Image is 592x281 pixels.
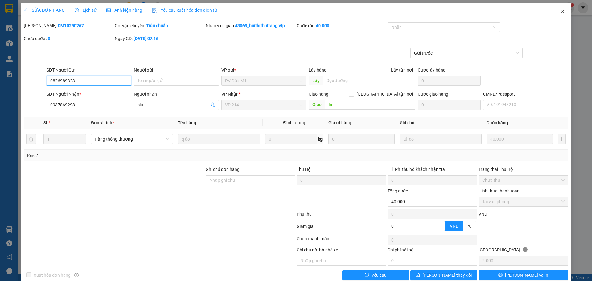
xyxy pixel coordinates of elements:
div: Giảm giá [296,223,387,234]
span: Phí thu hộ khách nhận trả [393,166,447,173]
span: VP Nhận [221,92,239,97]
div: Tổng: 1 [26,152,228,159]
span: [PERSON_NAME] thay đổi [422,272,472,279]
span: Tổng cước [388,188,408,193]
input: Ghi Chú [400,134,482,144]
input: Ghi chú đơn hàng [206,175,295,185]
button: exclamation-circleYêu cầu [342,270,409,280]
button: Close [554,3,571,20]
div: Nhân viên giao: [206,22,295,29]
strong: CÔNG TY TNHH [GEOGRAPHIC_DATA] 214 QL13 - P.26 - Q.BÌNH THẠNH - TP HCM 1900888606 [16,10,50,33]
span: Giao [309,100,325,110]
div: Chưa cước : [24,35,113,42]
span: Yêu cầu [372,272,387,279]
span: Định lượng [283,120,305,125]
span: Tên hàng [178,120,196,125]
span: PV Đắk Mil [225,76,302,85]
button: printer[PERSON_NAME] và In [479,270,568,280]
div: Trạng thái Thu Hộ [479,166,568,173]
span: Lấy tận nơi [388,67,415,73]
span: Lấy hàng [309,68,327,72]
span: Xuất hóa đơn hàng [31,272,73,279]
span: picture [106,8,111,12]
span: 21410250615 [60,23,87,28]
span: clock-circle [75,8,79,12]
span: [GEOGRAPHIC_DATA] tận nơi [354,91,415,97]
input: Nhập ghi chú [297,256,386,266]
div: VP gửi [221,67,306,73]
span: SỬA ĐƠN HÀNG [24,8,65,13]
div: Chưa thanh toán [296,235,387,246]
span: Thu Hộ [297,167,311,172]
input: 0 [328,134,395,144]
div: Ghi chú nội bộ nhà xe [297,246,386,256]
input: Cước giao hàng [418,100,481,110]
span: Nơi nhận: [47,43,57,52]
img: icon [152,8,157,13]
label: Hình thức thanh toán [479,188,520,193]
span: Nơi gửi: [6,43,13,52]
span: save [416,273,420,278]
th: Ghi chú [397,117,484,129]
div: Người gửi [134,67,219,73]
div: Chi phí nội bộ [388,246,477,256]
span: 08:58:56 [DATE] [59,28,87,32]
span: SL [43,120,48,125]
b: 40.000 [316,23,329,28]
span: Giao hàng [309,92,328,97]
span: Yêu cầu xuất hóa đơn điện tử [152,8,217,13]
button: plus [558,134,566,144]
span: PV Đắk Song [62,43,80,47]
input: Dọc đường [325,100,415,110]
div: [GEOGRAPHIC_DATA] [479,246,568,256]
span: [PERSON_NAME] và In [505,272,548,279]
span: Giá trị hàng [328,120,351,125]
button: delete [26,134,36,144]
span: user-add [210,102,215,107]
span: VND [479,212,487,217]
div: Gói vận chuyển: [115,22,204,29]
b: 43069_buithithutrang.vtp [235,23,285,28]
span: VP 214 [225,100,302,110]
span: info-circle [523,247,528,252]
span: printer [498,273,503,278]
b: DM10250267 [58,23,84,28]
label: Ghi chú đơn hàng [206,167,240,172]
span: Chưa thu [482,176,565,185]
span: Đơn vị tính [91,120,114,125]
span: Gửi trước [414,48,519,58]
span: Hàng thông thường [95,134,169,144]
label: Cước giao hàng [418,92,448,97]
span: Tại văn phòng [482,197,565,206]
img: logo [6,14,14,29]
div: SĐT Người Nhận [47,91,131,97]
span: kg [317,134,323,144]
span: Cước hàng [487,120,508,125]
span: Ảnh kiện hàng [106,8,142,13]
div: Cước rồi : [297,22,386,29]
span: exclamation-circle [365,273,369,278]
b: 0 [48,36,50,41]
input: Cước lấy hàng [418,76,481,86]
input: 0 [487,134,553,144]
div: Phụ thu [296,211,387,221]
input: Dọc đường [323,76,415,85]
strong: BIÊN NHẬN GỬI HÀNG HOÁ [21,37,72,42]
span: edit [24,8,28,12]
span: Lịch sử [75,8,97,13]
button: save[PERSON_NAME] thay đổi [410,270,477,280]
b: [DATE] 07:16 [134,36,158,41]
label: Cước lấy hàng [418,68,446,72]
div: SĐT Người Gửi [47,67,131,73]
div: CMND/Passport [483,91,568,97]
div: [PERSON_NAME]: [24,22,113,29]
div: Người nhận [134,91,219,97]
input: VD: Bàn, Ghế [178,134,260,144]
span: info-circle [74,273,79,277]
div: Ngày GD: [115,35,204,42]
span: % [468,224,471,229]
span: Lấy [309,76,323,85]
b: Tiêu chuẩn [146,23,168,28]
span: close [560,9,565,14]
span: VP 214 [21,43,31,47]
